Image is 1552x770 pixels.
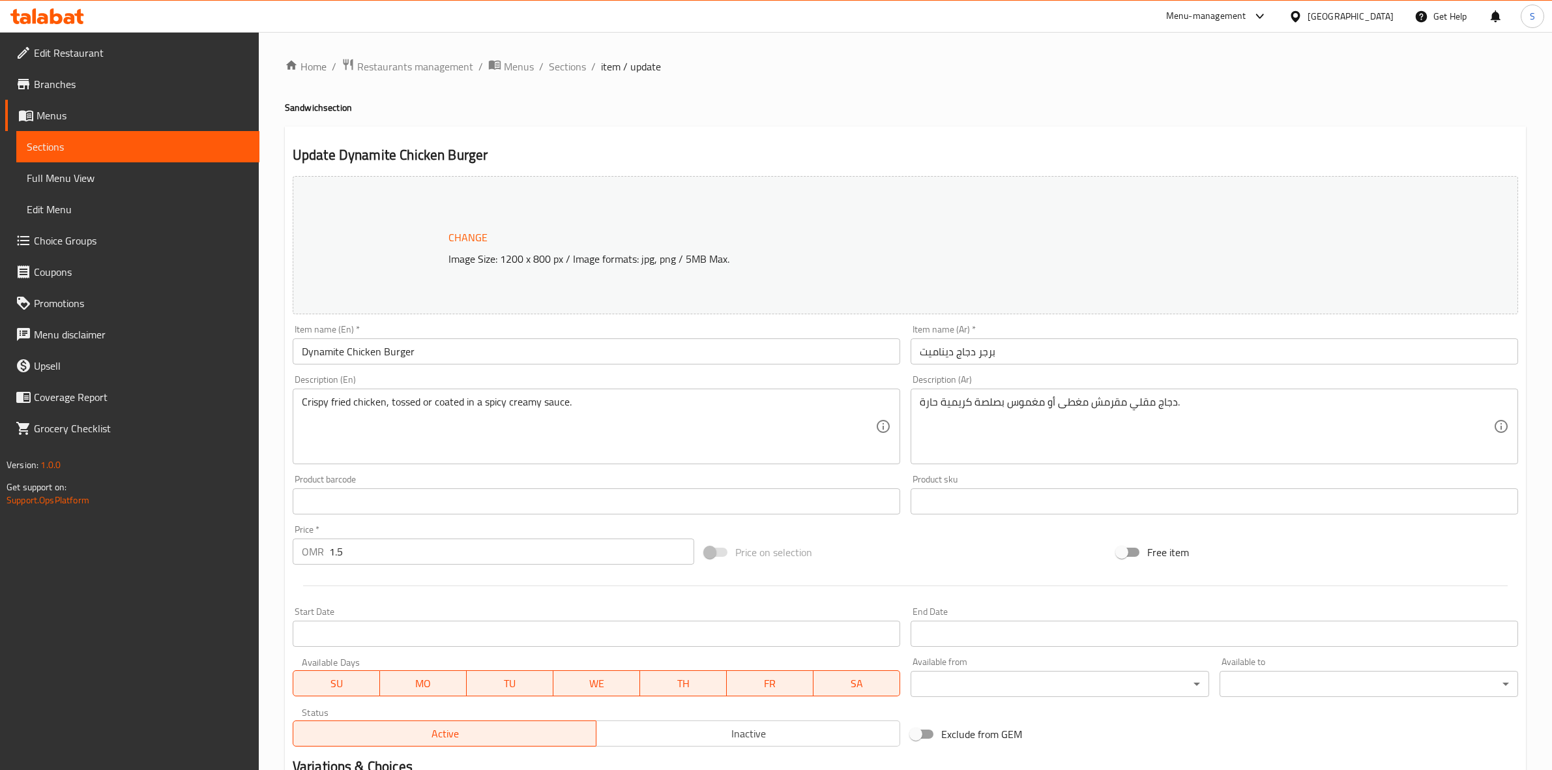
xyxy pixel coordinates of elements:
span: SA [819,674,895,693]
a: Support.OpsPlatform [7,492,89,509]
textarea: Crispy fried chicken, tossed or coated in a spicy creamy sauce. [302,396,875,458]
a: Coverage Report [5,381,259,413]
span: Version: [7,456,38,473]
span: Change [448,228,488,247]
input: Please enter product sku [911,488,1518,514]
span: Coupons [34,264,249,280]
div: Menu-management [1166,8,1246,24]
span: S [1530,9,1535,23]
div: [GEOGRAPHIC_DATA] [1308,9,1394,23]
a: Sections [16,131,259,162]
input: Enter name En [293,338,900,364]
a: Choice Groups [5,225,259,256]
input: Please enter product barcode [293,488,900,514]
span: Exclude from GEM [941,726,1022,742]
span: item / update [601,59,661,74]
div: ​ [911,671,1209,697]
a: Menu disclaimer [5,319,259,350]
p: Image Size: 1200 x 800 px / Image formats: jpg, png / 5MB Max. [443,251,1332,267]
span: Restaurants management [357,59,473,74]
li: / [478,59,483,74]
a: Upsell [5,350,259,381]
a: Home [285,59,327,74]
span: Promotions [34,295,249,311]
p: OMR [302,544,324,559]
a: Edit Menu [16,194,259,225]
button: FR [727,670,813,696]
span: Edit Restaurant [34,45,249,61]
span: FR [732,674,808,693]
input: Please enter price [329,539,694,565]
span: Menus [504,59,534,74]
span: TU [472,674,548,693]
span: Get support on: [7,479,66,496]
span: Menus [37,108,249,123]
button: Change [443,224,493,251]
span: Upsell [34,358,249,374]
nav: breadcrumb [285,58,1526,75]
span: Menu disclaimer [34,327,249,342]
span: Active [299,724,592,743]
button: Active [293,720,597,747]
a: Promotions [5,288,259,319]
a: Coupons [5,256,259,288]
button: TU [467,670,553,696]
button: WE [553,670,640,696]
textarea: دجاج مقلي مقرمش مغطى أو مغموس بصلصة كريمية حارة. [920,396,1493,458]
a: Menus [488,58,534,75]
h4: Sandwich section [285,101,1526,114]
span: Branches [34,76,249,92]
span: MO [385,674,461,693]
li: / [591,59,596,74]
a: Restaurants management [342,58,473,75]
span: 1.0.0 [40,456,61,473]
a: Edit Restaurant [5,37,259,68]
span: Free item [1147,544,1189,560]
div: ​ [1220,671,1518,697]
h2: Update Dynamite Chicken Burger [293,145,1518,165]
span: Coverage Report [34,389,249,405]
span: Grocery Checklist [34,421,249,436]
button: MO [380,670,467,696]
span: WE [559,674,635,693]
li: / [332,59,336,74]
span: Choice Groups [34,233,249,248]
span: Price on selection [735,544,812,560]
a: Sections [549,59,586,74]
span: Full Menu View [27,170,249,186]
a: Branches [5,68,259,100]
span: Edit Menu [27,201,249,217]
button: SA [813,670,900,696]
button: SU [293,670,380,696]
a: Grocery Checklist [5,413,259,444]
a: Full Menu View [16,162,259,194]
button: TH [640,670,727,696]
span: SU [299,674,375,693]
button: Inactive [596,720,900,747]
li: / [539,59,544,74]
input: Enter name Ar [911,338,1518,364]
span: Inactive [602,724,895,743]
a: Menus [5,100,259,131]
span: TH [645,674,722,693]
span: Sections [27,139,249,155]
